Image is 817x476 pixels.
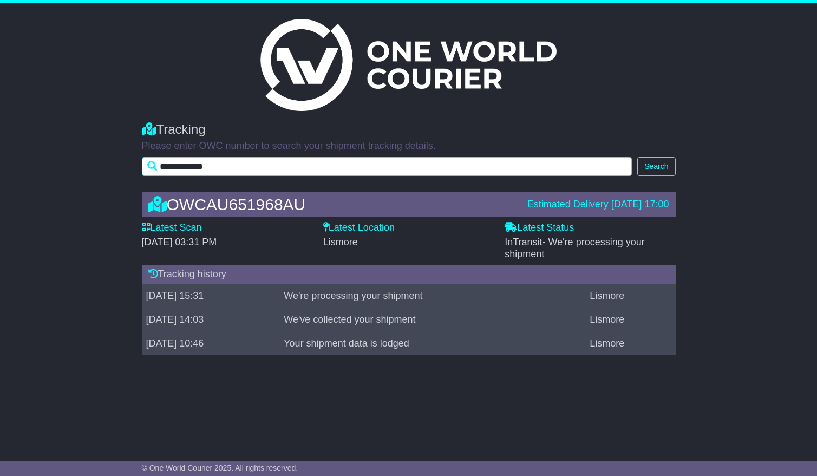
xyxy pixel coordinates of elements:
[142,308,280,331] td: [DATE] 14:03
[279,284,585,308] td: We're processing your shipment
[142,140,676,152] p: Please enter OWC number to search your shipment tracking details.
[142,265,676,284] div: Tracking history
[505,222,574,234] label: Latest Status
[323,222,395,234] label: Latest Location
[260,19,556,111] img: Light
[505,237,645,259] span: - We're processing your shipment
[279,308,585,331] td: We've collected your shipment
[585,284,675,308] td: Lismore
[527,199,669,211] div: Estimated Delivery [DATE] 17:00
[505,237,645,259] span: InTransit
[142,222,202,234] label: Latest Scan
[142,122,676,138] div: Tracking
[637,157,675,176] button: Search
[585,308,675,331] td: Lismore
[585,331,675,355] td: Lismore
[142,464,298,472] span: © One World Courier 2025. All rights reserved.
[142,237,217,247] span: [DATE] 03:31 PM
[142,331,280,355] td: [DATE] 10:46
[279,331,585,355] td: Your shipment data is lodged
[142,284,280,308] td: [DATE] 15:31
[143,195,522,213] div: OWCAU651968AU
[323,237,358,247] span: Lismore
